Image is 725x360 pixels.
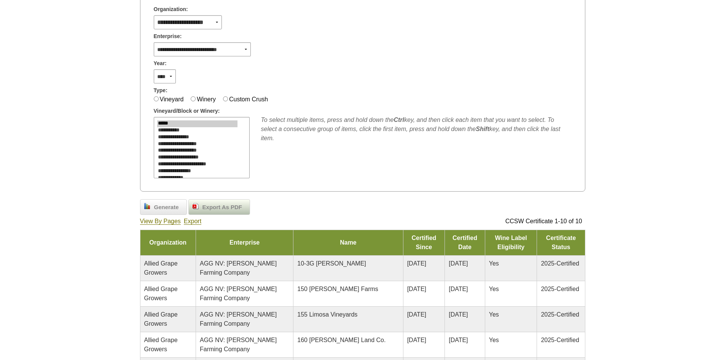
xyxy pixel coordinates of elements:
span: Vineyard/Block or Winery: [154,107,220,115]
a: Export As PDF [188,199,250,215]
span: Allied Grape Growers [144,260,178,276]
td: Name [293,230,403,255]
td: Enterprise [196,230,293,255]
span: Yes [489,286,499,292]
td: Certificate Status [537,230,585,255]
span: AGG NV: [PERSON_NAME] Farming Company [200,260,277,276]
span: AGG NV: [PERSON_NAME] Farming Company [200,337,277,352]
span: [DATE] [449,260,468,267]
span: Generate [150,203,183,212]
a: Export [184,218,201,225]
span: 155 Limosa Vineyards [297,311,357,318]
b: Shift [476,126,489,132]
span: CCSW Certificate 1-10 of 10 [505,218,582,224]
span: Allied Grape Growers [144,311,178,327]
span: 2025-Certified [541,337,579,343]
img: chart_bar.png [144,203,150,209]
span: Export As PDF [199,203,246,212]
span: 150 [PERSON_NAME] Farms [297,286,378,292]
td: Wine Label Eligibility [485,230,537,255]
span: [DATE] [449,337,468,343]
td: Organization [140,230,196,255]
span: 10-3G [PERSON_NAME] [297,260,366,267]
span: AGG NV: [PERSON_NAME] Farming Company [200,286,277,301]
span: [DATE] [407,260,426,267]
span: 2025-Certified [541,311,579,318]
b: Ctrl [394,117,404,123]
span: Allied Grape Growers [144,337,178,352]
span: Yes [489,337,499,343]
a: Generate [140,199,187,215]
span: AGG NV: [PERSON_NAME] Farming Company [200,311,277,327]
div: To select multiple items, press and hold down the key, and then click each item that you want to ... [261,115,572,143]
a: View By Pages [140,218,181,225]
span: Enterprise: [154,32,182,40]
span: Type: [154,86,167,94]
span: [DATE] [407,286,426,292]
span: Yes [489,260,499,267]
td: Certified Date [445,230,485,255]
span: [DATE] [407,311,426,318]
span: Organization: [154,5,188,13]
span: Year: [154,59,167,67]
span: Yes [489,311,499,318]
span: [DATE] [407,337,426,343]
label: Custom Crush [229,96,268,102]
label: Vineyard [160,96,184,102]
span: [DATE] [449,286,468,292]
td: Certified Since [403,230,445,255]
span: 2025-Certified [541,286,579,292]
span: Allied Grape Growers [144,286,178,301]
label: Winery [197,96,216,102]
span: 160 [PERSON_NAME] Land Co. [297,337,386,343]
span: [DATE] [449,311,468,318]
span: 2025-Certified [541,260,579,267]
img: doc_pdf.png [193,203,199,209]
